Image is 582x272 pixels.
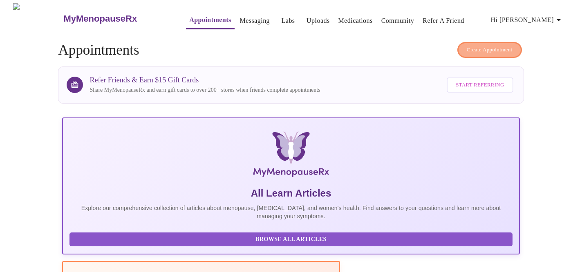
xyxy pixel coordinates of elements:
[307,15,330,27] a: Uploads
[445,73,515,97] a: Start Referring
[69,232,512,247] button: Browse All Articles
[303,13,333,29] button: Uploads
[90,76,320,84] h3: Refer Friends & Earn $15 Gift Cards
[237,13,273,29] button: Messaging
[13,3,63,34] img: MyMenopauseRx Logo
[69,187,512,200] h5: All Learn Articles
[423,15,464,27] a: Refer a Friend
[63,13,137,24] h3: MyMenopauseRx
[491,14,564,26] span: Hi [PERSON_NAME]
[275,13,301,29] button: Labs
[457,42,522,58] button: Create Appointment
[447,77,513,93] button: Start Referring
[69,204,512,220] p: Explore our comprehensive collection of articles about menopause, [MEDICAL_DATA], and women's hea...
[78,234,504,245] span: Browse All Articles
[338,15,373,27] a: Medications
[488,12,567,28] button: Hi [PERSON_NAME]
[189,14,231,26] a: Appointments
[58,42,524,58] h4: Appointments
[467,45,513,55] span: Create Appointment
[381,15,414,27] a: Community
[378,13,418,29] button: Community
[419,13,468,29] button: Refer a Friend
[240,15,270,27] a: Messaging
[63,4,170,33] a: MyMenopauseRx
[335,13,376,29] button: Medications
[69,235,514,242] a: Browse All Articles
[282,15,295,27] a: Labs
[90,86,320,94] p: Share MyMenopauseRx and earn gift cards to over 200+ stores when friends complete appointments
[138,131,443,180] img: MyMenopauseRx Logo
[186,12,234,29] button: Appointments
[456,80,504,90] span: Start Referring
